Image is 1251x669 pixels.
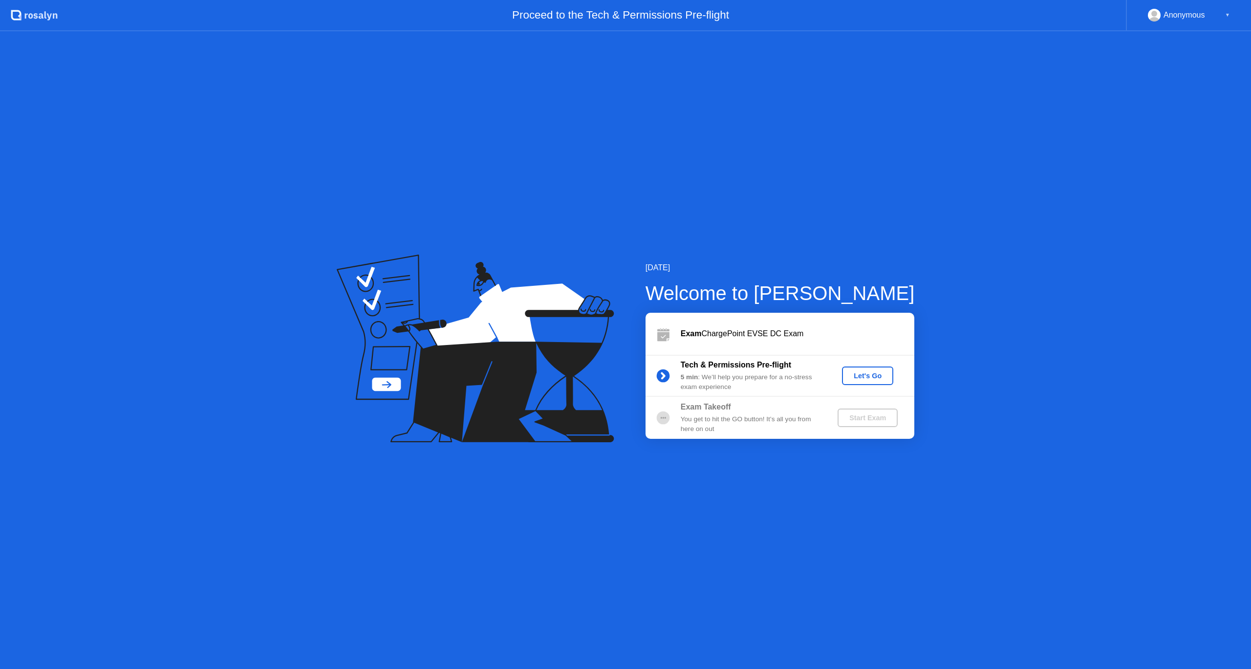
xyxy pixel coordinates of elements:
[646,279,915,308] div: Welcome to [PERSON_NAME]
[681,372,821,392] div: : We’ll help you prepare for a no-stress exam experience
[1225,9,1230,22] div: ▼
[838,409,898,427] button: Start Exam
[681,328,914,340] div: ChargePoint EVSE DC Exam
[681,414,821,434] div: You get to hit the GO button! It’s all you from here on out
[646,262,915,274] div: [DATE]
[846,372,889,380] div: Let's Go
[681,403,731,411] b: Exam Takeoff
[681,373,698,381] b: 5 min
[1164,9,1205,22] div: Anonymous
[842,367,893,385] button: Let's Go
[841,414,894,422] div: Start Exam
[681,361,791,369] b: Tech & Permissions Pre-flight
[681,329,702,338] b: Exam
